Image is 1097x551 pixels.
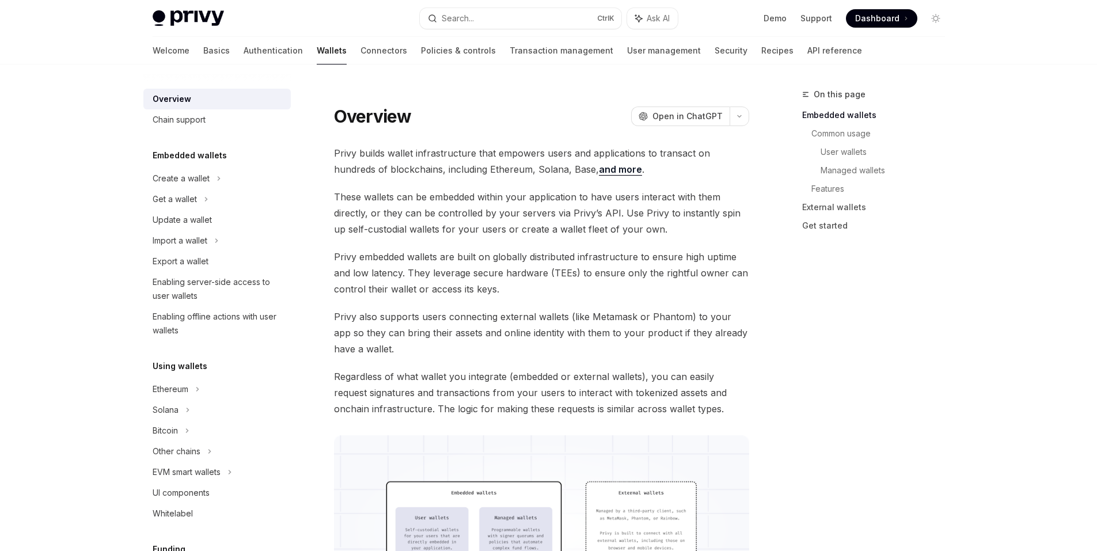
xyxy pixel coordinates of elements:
a: Features [811,180,954,198]
div: Solana [153,403,179,417]
div: EVM smart wallets [153,465,221,479]
a: UI components [143,482,291,503]
a: User management [627,37,701,64]
a: Wallets [317,37,347,64]
a: External wallets [802,198,954,216]
a: Update a wallet [143,210,291,230]
a: Common usage [811,124,954,143]
span: Dashboard [855,13,899,24]
a: Transaction management [510,37,613,64]
a: Overview [143,89,291,109]
button: Toggle dark mode [927,9,945,28]
button: Ask AI [627,8,678,29]
div: Overview [153,92,191,106]
span: Ask AI [647,13,670,24]
div: UI components [153,486,210,500]
a: Get started [802,216,954,235]
div: Other chains [153,444,200,458]
a: Enabling server-side access to user wallets [143,272,291,306]
h1: Overview [334,106,412,127]
div: Create a wallet [153,172,210,185]
span: Privy builds wallet infrastructure that empowers users and applications to transact on hundreds o... [334,145,749,177]
span: These wallets can be embedded within your application to have users interact with them directly, ... [334,189,749,237]
span: Privy also supports users connecting external wallets (like Metamask or Phantom) to your app so t... [334,309,749,357]
img: light logo [153,10,224,26]
a: Connectors [360,37,407,64]
span: Open in ChatGPT [652,111,723,122]
a: Recipes [761,37,794,64]
a: Welcome [153,37,189,64]
a: Export a wallet [143,251,291,272]
a: Demo [764,13,787,24]
a: Embedded wallets [802,106,954,124]
span: On this page [814,88,866,101]
h5: Embedded wallets [153,149,227,162]
a: Authentication [244,37,303,64]
a: Enabling offline actions with user wallets [143,306,291,341]
div: Search... [442,12,474,25]
a: Policies & controls [421,37,496,64]
div: Enabling server-side access to user wallets [153,275,284,303]
a: Basics [203,37,230,64]
div: Export a wallet [153,254,208,268]
a: Support [800,13,832,24]
a: Chain support [143,109,291,130]
div: Whitelabel [153,507,193,520]
a: Security [715,37,747,64]
div: Chain support [153,113,206,127]
button: Search...CtrlK [420,8,621,29]
span: Regardless of what wallet you integrate (embedded or external wallets), you can easily request si... [334,368,749,417]
div: Import a wallet [153,234,207,248]
a: and more [599,164,642,176]
div: Enabling offline actions with user wallets [153,310,284,337]
h5: Using wallets [153,359,207,373]
div: Ethereum [153,382,188,396]
a: Whitelabel [143,503,291,524]
span: Ctrl K [597,14,614,23]
div: Update a wallet [153,213,212,227]
div: Bitcoin [153,424,178,438]
a: Dashboard [846,9,917,28]
button: Open in ChatGPT [631,107,730,126]
div: Get a wallet [153,192,197,206]
a: API reference [807,37,862,64]
span: Privy embedded wallets are built on globally distributed infrastructure to ensure high uptime and... [334,249,749,297]
a: User wallets [821,143,954,161]
a: Managed wallets [821,161,954,180]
